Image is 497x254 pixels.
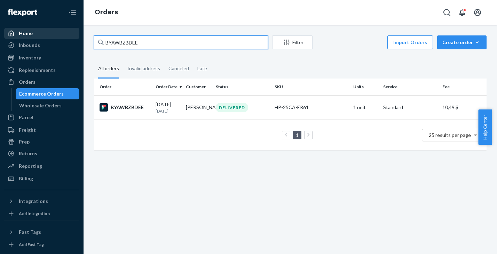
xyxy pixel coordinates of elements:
[442,39,481,46] div: Create order
[4,65,79,76] a: Replenishments
[294,132,300,138] a: Page 1 is your current page
[4,210,79,218] a: Add Integration
[4,227,79,238] button: Fast Tags
[19,30,33,37] div: Home
[19,163,42,170] div: Reporting
[19,198,48,205] div: Integrations
[383,104,436,111] p: Standard
[387,35,433,49] button: Import Orders
[19,138,30,145] div: Prep
[197,59,207,77] div: Late
[273,39,312,46] div: Filter
[4,40,79,51] a: Inbounds
[350,95,381,120] td: 1 unit
[213,79,272,95] th: Status
[272,79,350,95] th: SKU
[89,2,124,23] ol: breadcrumbs
[19,42,40,49] div: Inbounds
[156,101,180,114] div: [DATE]
[100,103,150,112] div: BYAWBZBDEE
[19,229,41,236] div: Fast Tags
[350,79,381,95] th: Units
[4,161,79,172] a: Reporting
[127,59,160,77] div: Invalid address
[8,9,37,16] img: Flexport logo
[4,76,79,88] a: Orders
[272,35,313,49] button: Filter
[19,79,35,85] div: Orders
[19,175,33,182] div: Billing
[183,95,213,120] td: [PERSON_NAME]
[95,8,118,16] a: Orders
[478,109,492,145] button: Help Center
[275,104,348,111] div: HP-25CA-ER61
[440,79,487,95] th: Fee
[16,100,80,111] a: Wholesale Orders
[156,108,180,114] p: [DATE]
[19,211,50,216] div: Add Integration
[4,136,79,147] a: Prep
[19,126,36,133] div: Freight
[380,79,439,95] th: Service
[65,6,79,19] button: Close Navigation
[4,112,79,123] a: Parcel
[19,54,41,61] div: Inventory
[186,84,210,90] div: Customer
[4,28,79,39] a: Home
[437,35,487,49] button: Create order
[440,6,454,19] button: Open Search Box
[94,35,268,49] input: Search orders
[471,6,484,19] button: Open account menu
[98,59,119,79] div: All orders
[16,88,80,99] a: Ecommerce Orders
[19,67,56,74] div: Replenishments
[94,79,153,95] th: Order
[4,52,79,63] a: Inventory
[19,241,44,247] div: Add Fast Tag
[216,103,248,112] div: DELIVERED
[4,148,79,159] a: Returns
[19,150,37,157] div: Returns
[19,90,64,97] div: Ecommerce Orders
[4,240,79,249] a: Add Fast Tag
[19,114,33,121] div: Parcel
[4,173,79,184] a: Billing
[168,59,189,77] div: Canceled
[429,132,471,138] span: 25 results per page
[4,196,79,207] button: Integrations
[153,79,183,95] th: Order Date
[4,124,79,136] a: Freight
[19,102,62,109] div: Wholesale Orders
[455,6,469,19] button: Open notifications
[440,95,487,120] td: 10,49 $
